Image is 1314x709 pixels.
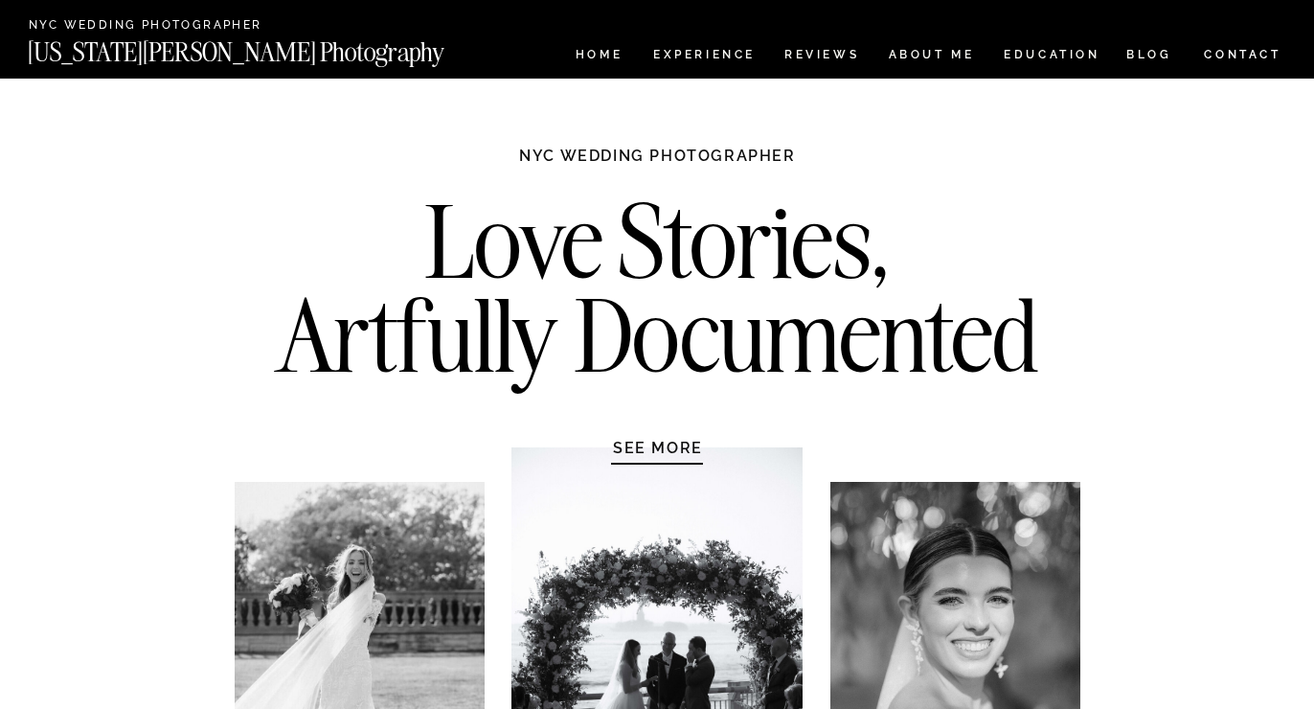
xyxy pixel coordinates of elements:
[1203,44,1282,65] a: CONTACT
[572,49,626,65] a: HOME
[256,194,1059,396] h2: Love Stories, Artfully Documented
[567,438,749,457] a: SEE MORE
[478,146,837,184] h1: NYC WEDDING PHOTOGRAPHER
[1126,49,1172,65] a: BLOG
[888,49,975,65] a: ABOUT ME
[784,49,856,65] a: REVIEWS
[28,39,509,56] a: [US_STATE][PERSON_NAME] Photography
[653,49,754,65] a: Experience
[1002,49,1102,65] a: EDUCATION
[29,19,317,34] a: NYC Wedding Photographer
